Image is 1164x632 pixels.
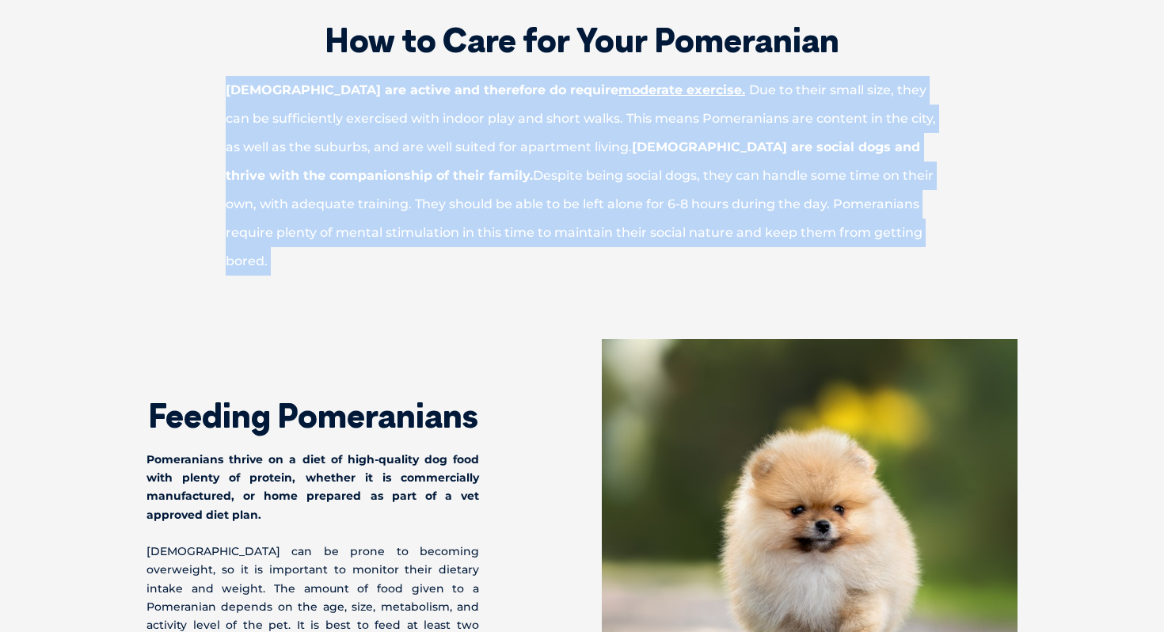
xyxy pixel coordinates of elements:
strong: [DEMOGRAPHIC_DATA] are social dogs and thrive with the companionship of their family. [226,139,920,183]
strong: Pomeranians thrive on a diet of high-quality dog food with plenty of protein, whether it is comme... [146,452,479,522]
strong: [DEMOGRAPHIC_DATA] are active and therefore do require [226,82,749,97]
h2: How to Care for Your Pomeranian [170,24,994,57]
h2: Feeding Pomeranians [146,399,479,432]
a: moderate exercise. [618,82,745,97]
p: Due to their small size, they can be sufficiently exercised with indoor play and short walks. Thi... [170,76,994,276]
